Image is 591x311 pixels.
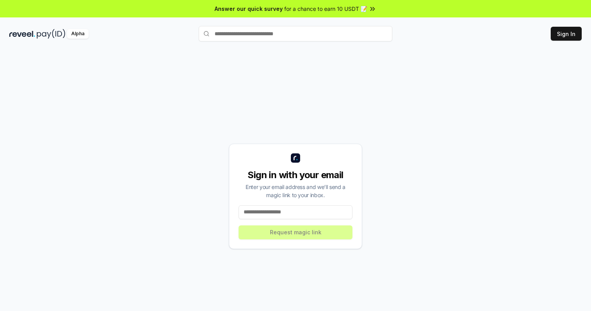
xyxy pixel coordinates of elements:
img: logo_small [291,153,300,163]
span: Answer our quick survey [215,5,283,13]
div: Enter your email address and we’ll send a magic link to your inbox. [239,183,352,199]
button: Sign In [551,27,582,41]
div: Alpha [67,29,89,39]
span: for a chance to earn 10 USDT 📝 [284,5,367,13]
img: reveel_dark [9,29,35,39]
img: pay_id [37,29,65,39]
div: Sign in with your email [239,169,352,181]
